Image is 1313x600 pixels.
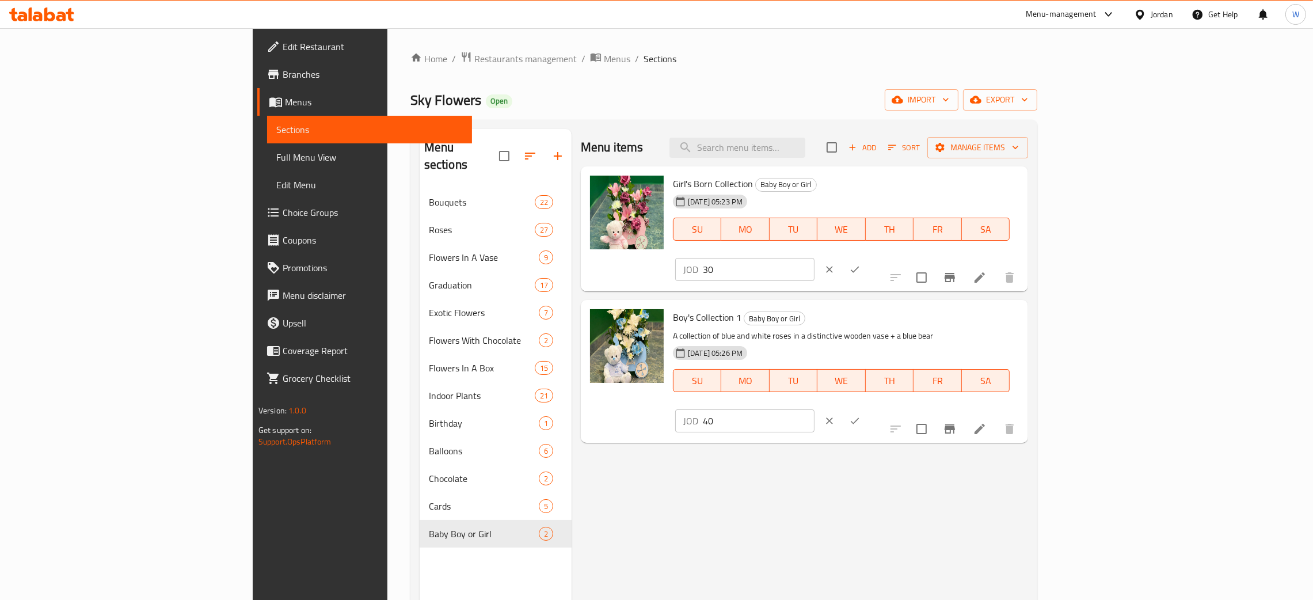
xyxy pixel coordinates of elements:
[420,271,572,299] div: Graduation17
[539,472,553,485] div: items
[429,389,535,402] span: Indoor Plants
[474,52,577,66] span: Restaurants management
[429,278,535,292] span: Graduation
[257,226,472,254] a: Coupons
[420,465,572,492] div: Chocolate2
[673,175,753,192] span: Girl's Born Collection
[909,417,934,441] span: Select to update
[683,263,698,276] p: JOD
[539,499,553,513] div: items
[257,33,472,60] a: Edit Restaurant
[966,221,1005,238] span: SA
[535,197,553,208] span: 22
[539,307,553,318] span: 7
[429,195,535,209] div: Bouquets
[770,218,817,241] button: TU
[703,258,815,281] input: Please enter price
[429,333,539,347] div: Flowers With Chocolate
[460,51,577,66] a: Restaurants management
[927,137,1028,158] button: Manage items
[267,171,472,199] a: Edit Menu
[283,344,463,358] span: Coverage Report
[996,264,1023,291] button: delete
[539,250,553,264] div: items
[420,299,572,326] div: Exotic Flowers7
[288,403,306,418] span: 1.0.0
[962,369,1010,392] button: SA
[535,389,553,402] div: items
[885,139,923,157] button: Sort
[817,257,842,282] button: clear
[842,408,867,434] button: ok
[283,316,463,330] span: Upsell
[870,373,909,389] span: TH
[590,176,664,249] img: Girl's Born Collection
[535,225,553,236] span: 27
[644,52,676,66] span: Sections
[539,333,553,347] div: items
[535,363,553,374] span: 15
[267,116,472,143] a: Sections
[755,178,817,192] div: Baby Boy or Girl
[817,218,865,241] button: WE
[539,444,553,458] div: items
[678,373,717,389] span: SU
[1026,7,1097,21] div: Menu-management
[936,264,964,291] button: Branch-specific-item
[276,150,463,164] span: Full Menu View
[276,178,463,192] span: Edit Menu
[914,369,961,392] button: FR
[544,142,572,170] button: Add section
[535,280,553,291] span: 17
[847,141,878,154] span: Add
[635,52,639,66] li: /
[420,184,572,552] nav: Menu sections
[283,371,463,385] span: Grocery Checklist
[257,282,472,309] a: Menu disclaimer
[535,278,553,292] div: items
[744,312,805,325] span: Baby Boy or Girl
[257,88,472,116] a: Menus
[936,415,964,443] button: Branch-specific-item
[276,123,463,136] span: Sections
[429,444,539,458] span: Balloons
[429,472,539,485] span: Chocolate
[516,142,544,170] span: Sort sections
[844,139,881,157] button: Add
[486,96,512,106] span: Open
[539,446,553,457] span: 6
[410,51,1037,66] nav: breadcrumb
[774,221,813,238] span: TU
[429,527,539,541] span: Baby Boy or Girl
[673,369,721,392] button: SU
[429,499,539,513] span: Cards
[770,369,817,392] button: TU
[420,409,572,437] div: Birthday1
[894,93,949,107] span: import
[429,250,539,264] span: Flowers In A Vase
[963,89,1037,111] button: export
[429,223,535,237] span: Roses
[673,309,741,326] span: Boy's Collection 1
[881,139,927,157] span: Sort items
[420,437,572,465] div: Balloons6
[267,143,472,171] a: Full Menu View
[822,221,861,238] span: WE
[283,67,463,81] span: Branches
[420,188,572,216] div: Bouquets22
[535,223,553,237] div: items
[817,369,865,392] button: WE
[683,348,747,359] span: [DATE] 05:26 PM
[539,335,553,346] span: 2
[1151,8,1173,21] div: Jordan
[492,144,516,168] span: Select all sections
[673,218,721,241] button: SU
[429,416,539,430] div: Birthday
[539,418,553,429] span: 1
